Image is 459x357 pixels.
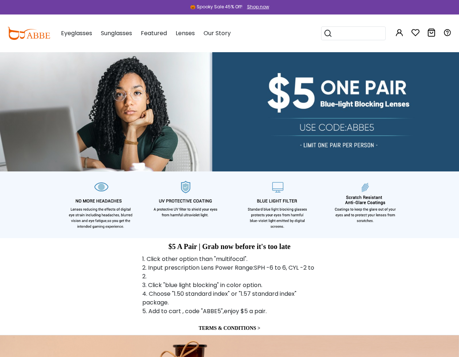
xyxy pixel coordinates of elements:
span: Lenses [176,29,195,37]
span: Eyeglasses [61,29,92,37]
span: Our Story [204,29,231,37]
div: Shop now [247,4,269,10]
p: 1. Click other option than "multifocal". 2. Input prescription Lens Power Range:SPH -6 to 6, CYL ... [142,255,317,316]
a: Shop now [243,4,269,10]
span: Sunglasses [101,29,132,37]
span: Featured [141,29,167,37]
div: 🎃 Spooky Sale 45% Off! [190,4,242,10]
img: abbeglasses.com [7,27,50,40]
